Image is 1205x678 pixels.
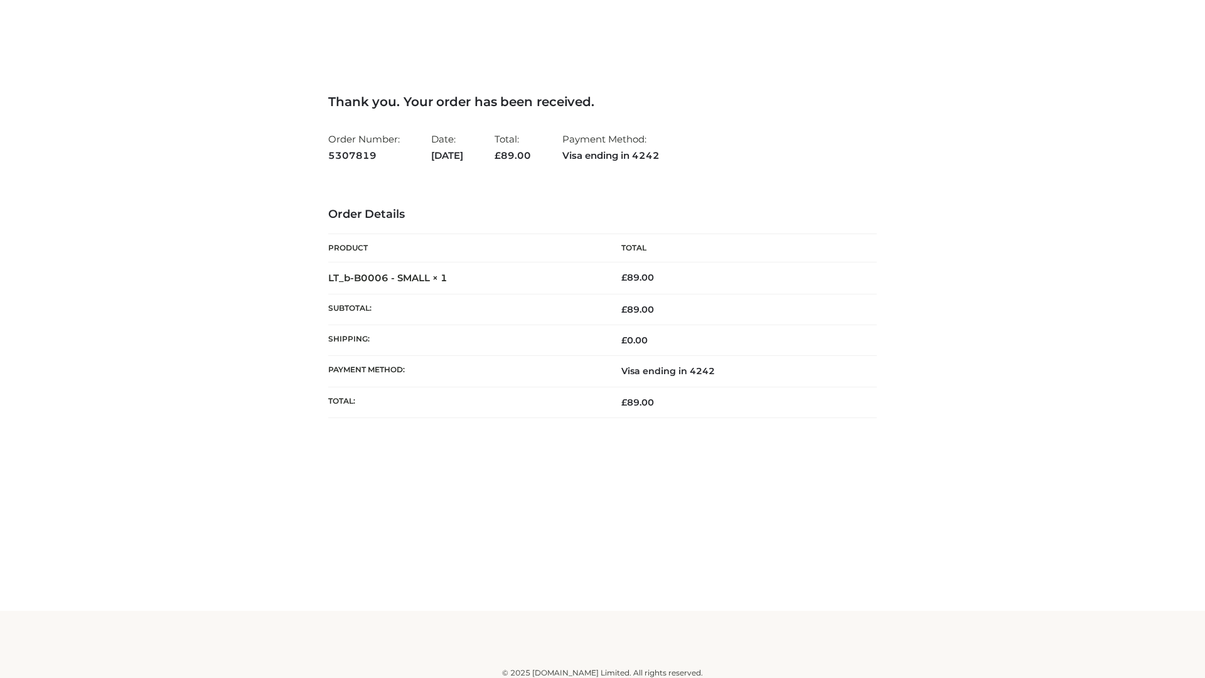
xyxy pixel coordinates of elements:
h3: Order Details [328,208,877,222]
th: Shipping: [328,325,602,356]
strong: 5307819 [328,148,400,164]
li: Total: [495,128,531,166]
th: Total: [328,387,602,417]
span: £ [621,304,627,315]
strong: [DATE] [431,148,463,164]
th: Product [328,234,602,262]
strong: × 1 [432,272,447,284]
span: £ [621,335,627,346]
li: Payment Method: [562,128,660,166]
span: £ [495,149,501,161]
span: 89.00 [495,149,531,161]
a: LT_b-B0006 - SMALL [328,272,430,284]
span: £ [621,272,627,283]
bdi: 89.00 [621,272,654,283]
h3: Thank you. Your order has been received. [328,94,877,109]
span: 89.00 [621,304,654,315]
th: Subtotal: [328,294,602,325]
span: 89.00 [621,397,654,408]
td: Visa ending in 4242 [602,356,877,387]
th: Total [602,234,877,262]
bdi: 0.00 [621,335,648,346]
li: Order Number: [328,128,400,166]
th: Payment method: [328,356,602,387]
li: Date: [431,128,463,166]
span: £ [621,397,627,408]
strong: Visa ending in 4242 [562,148,660,164]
